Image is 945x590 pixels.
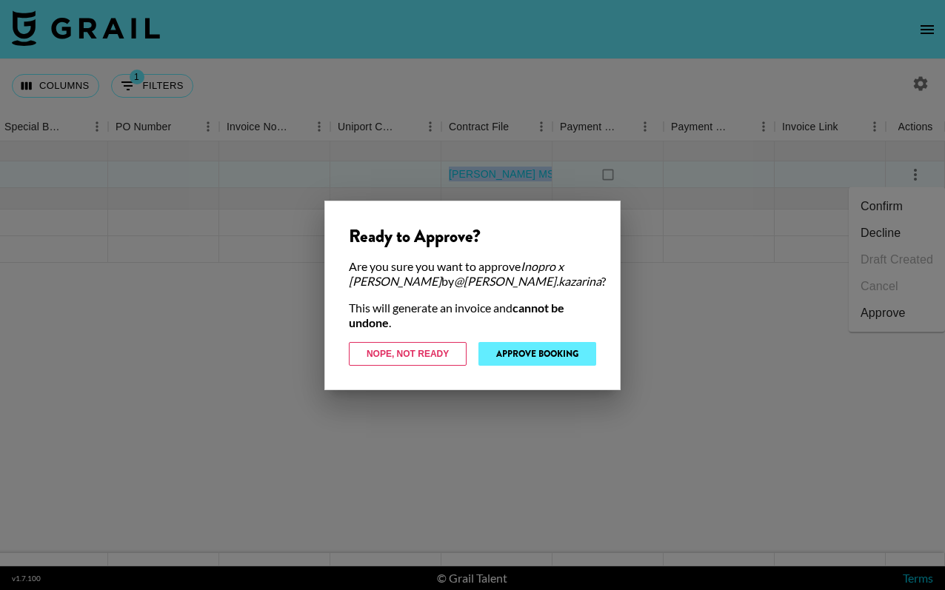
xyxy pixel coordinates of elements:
strong: cannot be undone [349,301,564,329]
button: Approve Booking [478,342,596,366]
div: This will generate an invoice and . [349,301,596,330]
button: Nope, Not Ready [349,342,467,366]
em: Inopro x [PERSON_NAME] [349,259,564,288]
div: Are you sure you want to approve by ? [349,259,596,289]
em: @ [PERSON_NAME].kazarina [454,274,601,288]
div: Ready to Approve? [349,225,596,247]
